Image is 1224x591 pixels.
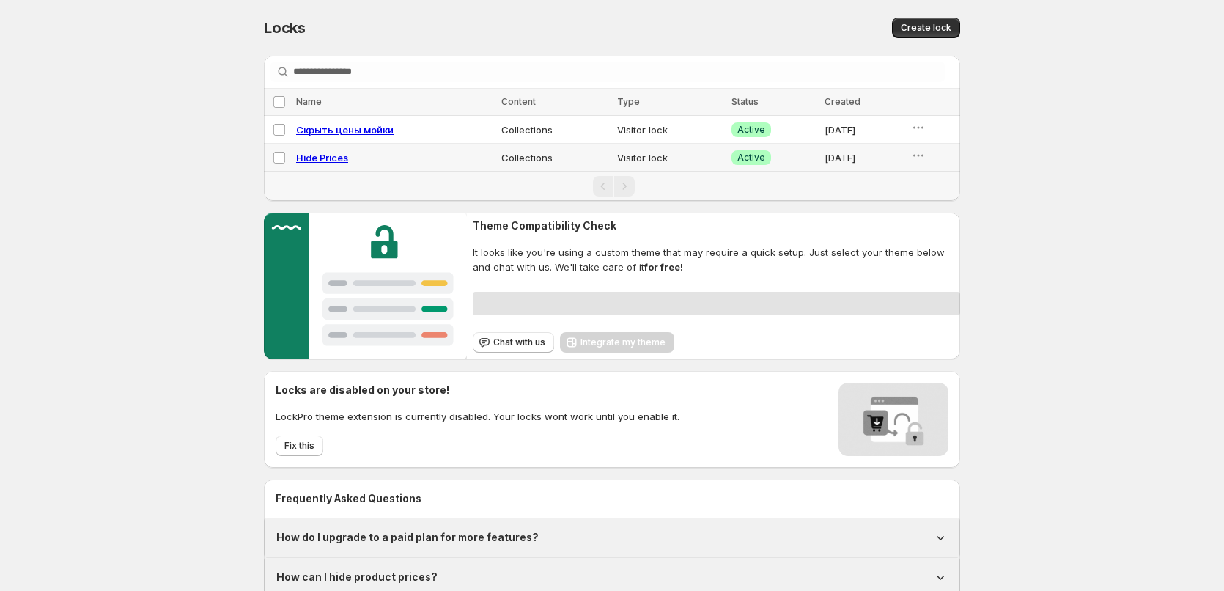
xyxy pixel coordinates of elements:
span: Created [825,96,860,107]
h2: Theme Compatibility Check [473,219,960,233]
span: Content [501,96,536,107]
span: Active [737,124,765,136]
h2: Locks are disabled on your store! [276,383,679,397]
td: [DATE] [820,144,907,172]
a: Скрыть цены мойки [296,124,394,136]
span: Active [737,152,765,164]
span: Locks [264,19,306,37]
button: Chat with us [473,332,554,353]
span: Type [617,96,640,107]
strong: for free! [644,261,683,273]
td: Collections [497,144,613,172]
span: It looks like you're using a custom theme that may require a quick setup. Just select your theme ... [473,245,960,274]
td: Collections [497,116,613,144]
nav: Pagination [264,171,960,201]
p: LockPro theme extension is currently disabled. Your locks wont work until you enable it. [276,409,679,424]
span: Name [296,96,322,107]
td: Visitor lock [613,116,727,144]
img: Locks disabled [838,383,948,456]
h1: How do I upgrade to a paid plan for more features? [276,530,539,545]
td: [DATE] [820,116,907,144]
td: Visitor lock [613,144,727,172]
span: Chat with us [493,337,545,348]
a: Hide Prices [296,152,348,164]
span: Status [731,96,759,107]
span: Fix this [284,440,314,452]
button: Create lock [892,18,960,38]
h2: Frequently Asked Questions [276,491,948,506]
img: Customer support [264,213,467,359]
h1: How can I hide product prices? [276,570,438,584]
span: Create lock [901,22,951,34]
button: Fix this [276,436,323,456]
